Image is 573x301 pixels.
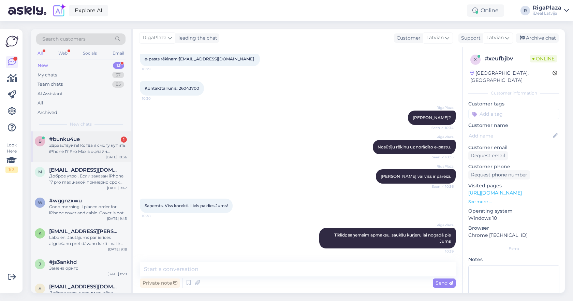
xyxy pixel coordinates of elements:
span: RigaPlaza [428,105,454,110]
span: Tiklīdz saņemsim apmaksu, saukšu kurjeru lai nogadā pie Jums [334,232,452,244]
span: #js3ankhd [49,259,77,265]
p: Operating system [468,207,559,215]
div: My chats [38,72,57,78]
div: Archive chat [516,33,559,43]
div: 13 [113,62,124,69]
div: R [520,6,530,15]
input: Add name [469,132,552,140]
span: kristaps.sablinskis@gmail.com [49,228,120,234]
div: [DATE] 8:29 [107,271,127,276]
span: e-pasts rēķinam: [145,56,255,61]
span: New chats [70,121,92,127]
div: 1 [121,137,127,143]
a: Explore AI [69,5,108,16]
div: Request email [468,151,508,160]
span: [PERSON_NAME] vai viss ir pareizi. [381,174,451,179]
div: Customer [394,34,421,42]
div: Team chats [38,81,63,88]
span: RigaPlaza [143,34,166,42]
div: Web [57,49,69,58]
div: RigaPlaza [533,5,561,11]
div: iDeal Latvija [533,11,561,16]
div: Archived [38,109,57,116]
div: 37 [112,72,124,78]
div: Good morning. I placed order for iPhone cover and cable. Cover is not available at the store and ... [49,204,127,216]
div: Support [458,34,481,42]
span: b [39,139,42,144]
div: [DATE] 9:45 [107,216,127,221]
div: Online [467,4,504,17]
img: explore-ai [52,3,66,18]
div: [DATE] 9:47 [107,185,127,190]
p: See more ... [468,199,559,205]
div: Customer information [468,90,559,96]
span: Seen ✓ 10:34 [428,125,454,130]
span: RigaPlaza [428,134,454,140]
span: Nosūtīju rēķinu uz norādīto e-pastu. [378,144,451,149]
p: Visited pages [468,182,559,189]
span: Latvian [426,34,444,42]
div: All [36,49,44,58]
span: Search customers [42,35,86,43]
p: Customer name [468,122,559,129]
span: #bunku4ue [49,136,80,142]
div: Private note [140,278,180,288]
a: [URL][DOMAIN_NAME] [468,190,522,196]
div: Здравствуйте! Когда я смогу купить iPhone 17 Pro Max в офлайн магазине? Я уже оформила предзаказ [49,142,127,155]
p: Windows 10 [468,215,559,222]
span: Kontakttālrunis: 26043700 [145,86,199,91]
div: Labdien. Jautājums par ierīces atgriešanu pret dāvanu karti - vai ir iespējams nodot, teiksim, sa... [49,234,127,247]
span: 10:29 [142,67,167,72]
span: 10:30 [142,96,167,101]
span: malish1016@inbox.lv [49,167,120,173]
p: Browser [468,225,559,232]
div: Look Here [5,142,18,173]
p: Notes [468,256,559,263]
span: RigaPlaza [428,164,454,169]
div: Email [111,49,126,58]
div: # xeufbjbv [485,55,530,63]
div: leading the chat [176,34,217,42]
span: akind@inbox.lv [49,284,120,290]
span: #wggnzxwu [49,198,82,204]
div: [DATE] 10:36 [106,155,127,160]
span: j [39,261,41,267]
div: 85 [112,81,124,88]
span: Latvian [486,34,504,42]
a: RigaPlazaiDeal Latvija [533,5,569,16]
span: Online [530,55,557,62]
p: Customer phone [468,163,559,170]
a: [EMAIL_ADDRESS][DOMAIN_NAME] [179,56,254,61]
div: Socials [82,49,98,58]
p: Customer email [468,144,559,151]
div: All [38,100,43,106]
span: a [39,286,42,291]
span: 10:39 [428,249,454,254]
span: k [39,231,42,236]
span: Seen ✓ 10:35 [428,155,454,160]
div: [DATE] 9:18 [108,247,127,252]
span: Send [436,280,453,286]
span: x [474,57,477,62]
div: [GEOGRAPHIC_DATA], [GEOGRAPHIC_DATA] [470,70,553,84]
img: Askly Logo [5,35,18,48]
span: RigaPlaza [428,223,454,228]
p: Customer tags [468,100,559,107]
p: Chrome [TECHNICAL_ID] [468,232,559,239]
div: Request phone number [468,170,530,180]
span: Saņemts. Viss korekti. Liels paldies Jums! [145,203,228,208]
div: New [38,62,48,69]
span: m [38,169,42,174]
span: Seen ✓ 10:36 [428,184,454,189]
div: AI Assistant [38,90,63,97]
span: [PERSON_NAME]? [413,115,451,120]
span: w [38,200,42,205]
input: Add a tag [468,109,559,119]
div: Доброе утро . Если заказан iPhone 17 pro max ,какой примерно срок ожидания ? [49,173,127,185]
div: Замена ориго [49,265,127,271]
div: Extra [468,246,559,252]
span: 10:38 [142,213,167,218]
div: 1 / 3 [5,167,18,173]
